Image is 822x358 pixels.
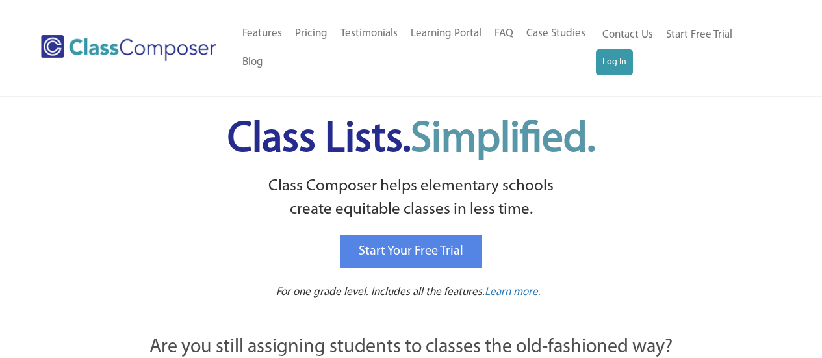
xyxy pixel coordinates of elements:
[485,285,541,301] a: Learn more.
[236,19,289,48] a: Features
[596,49,633,75] a: Log In
[236,19,596,77] nav: Header Menu
[227,119,595,161] span: Class Lists.
[411,119,595,161] span: Simplified.
[596,21,660,49] a: Contact Us
[520,19,592,48] a: Case Studies
[334,19,404,48] a: Testimonials
[340,235,482,268] a: Start Your Free Trial
[289,19,334,48] a: Pricing
[78,175,745,222] p: Class Composer helps elementary schools create equitable classes in less time.
[404,19,488,48] a: Learning Portal
[359,245,463,258] span: Start Your Free Trial
[41,35,216,61] img: Class Composer
[485,287,541,298] span: Learn more.
[236,48,270,77] a: Blog
[276,287,485,298] span: For one grade level. Includes all the features.
[488,19,520,48] a: FAQ
[660,21,739,50] a: Start Free Trial
[596,21,771,75] nav: Header Menu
